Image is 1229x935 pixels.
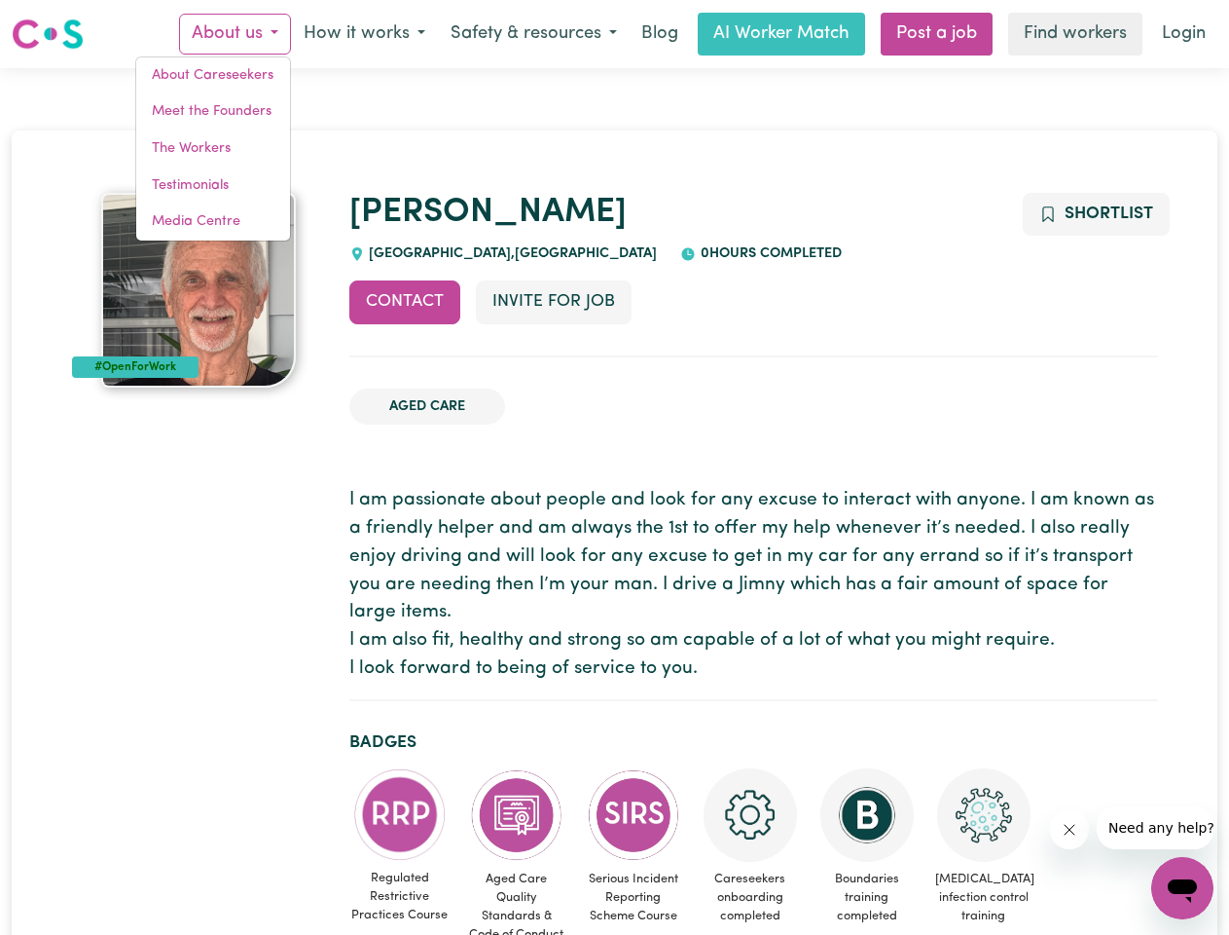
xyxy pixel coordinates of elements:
[365,246,658,261] span: [GEOGRAPHIC_DATA] , [GEOGRAPHIC_DATA]
[349,280,460,323] button: Contact
[349,732,1158,753] h2: Badges
[476,280,632,323] button: Invite for Job
[179,14,291,55] button: About us
[349,196,627,230] a: [PERSON_NAME]
[1008,13,1142,56] a: Find workers
[881,13,993,56] a: Post a job
[820,768,914,862] img: CS Academy: Boundaries in care and support work course completed
[583,862,684,934] span: Serious Incident Reporting Scheme Course
[1097,806,1213,849] iframe: Message from company
[349,487,1158,684] p: I am passionate about people and look for any excuse to interact with anyone. I am known as a fri...
[1151,857,1213,919] iframe: Button to launch messaging window
[349,861,451,933] span: Regulated Restrictive Practices Course
[1065,206,1153,222] span: Shortlist
[630,13,690,56] a: Blog
[136,168,290,205] a: Testimonials
[587,768,680,862] img: CS Academy: Serious Incident Reporting Scheme course completed
[1050,810,1089,849] iframe: Close message
[1023,193,1170,236] button: Add to shortlist
[349,389,505,426] li: Aged Care
[937,768,1030,862] img: CS Academy: COVID-19 Infection Control Training course completed
[933,862,1034,934] span: [MEDICAL_DATA] infection control training
[816,862,918,934] span: Boundaries training completed
[1150,13,1217,56] a: Login
[704,768,797,862] img: CS Academy: Careseekers Onboarding course completed
[136,57,290,94] a: About Careseekers
[470,768,563,862] img: CS Academy: Aged Care Quality Standards & Code of Conduct course completed
[698,13,865,56] a: AI Worker Match
[101,193,296,388] img: Kenneth
[291,14,438,55] button: How it works
[12,17,84,52] img: Careseekers logo
[136,93,290,131] a: Meet the Founders
[438,14,630,55] button: Safety & resources
[12,14,118,29] span: Need any help?
[353,768,447,861] img: CS Academy: Regulated Restrictive Practices course completed
[136,131,290,168] a: The Workers
[12,12,84,56] a: Careseekers logo
[696,246,842,261] span: 0 hours completed
[72,193,326,388] a: Kenneth's profile picture'#OpenForWork
[135,56,291,242] div: About us
[700,862,801,934] span: Careseekers onboarding completed
[72,356,199,378] div: #OpenForWork
[136,204,290,241] a: Media Centre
